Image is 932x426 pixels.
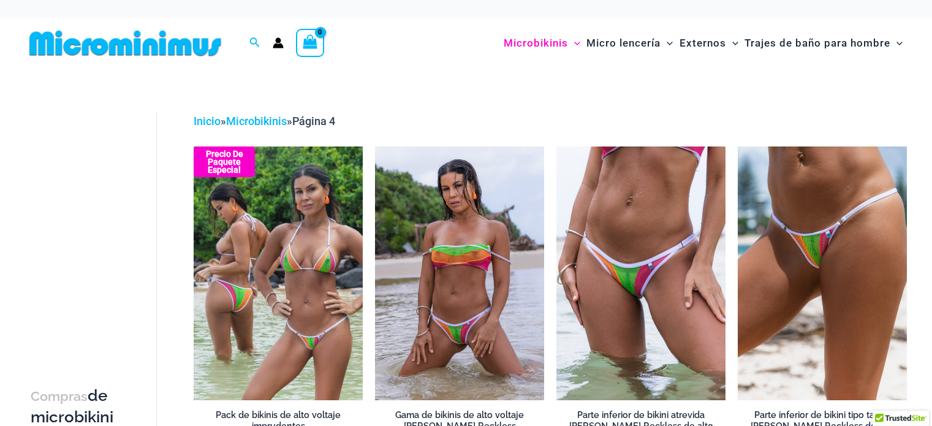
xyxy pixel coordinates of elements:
[226,115,287,127] a: Microbikinis
[499,23,907,64] nav: Navegación del sitio
[501,25,583,62] a: MicrobikinisAlternar menúAlternar menú
[738,146,907,400] a: Tanga de malla temeraria de alto voltaje 466 01Top corto de malla Reckless de alto voltaje 3480, ...
[206,149,243,175] font: Precio de paquete especial
[221,115,226,127] font: »
[738,146,907,400] img: Tanga de malla temeraria de alto voltaje 466 01
[292,115,335,127] font: Página 4
[586,37,661,49] font: Micro lencería
[726,28,738,59] span: Alternar menú
[680,37,726,49] font: Externos
[890,28,903,59] span: Alternar menú
[741,25,906,62] a: Trajes de baño para hombreAlternar menúAlternar menú
[194,146,363,400] img: Pack de bikini de malla de alto voltaje Reckless
[194,115,221,127] a: Inicio
[375,146,544,400] a: Top corto de malla temeraria de alto voltaje 3480 296 Cheeky 06Top corto de malla Reckless de alt...
[194,146,363,400] a: Pack de bikini de malla de alto voltaje Reckless Tanga Reckless Mesh High Voltage 306 Tri Top 466...
[25,29,226,57] img: MM SHOP LOGO PLANO
[744,37,890,49] font: Trajes de baño para hombre
[296,29,324,57] a: Ver carrito de compras, vacío
[661,28,673,59] span: Alternar menú
[583,25,676,62] a: Micro lenceríaAlternar menúAlternar menú
[273,37,284,48] a: Enlace del icono de la cuenta
[504,37,568,49] font: Microbikinis
[287,115,292,127] font: »
[568,28,580,59] span: Alternar menú
[556,146,726,400] a: Malla imprudente de alto voltaje 296 Cheeky 01Top corto de malla temeraria de alto voltaje 3480 2...
[31,102,141,348] iframe: TrustedSite Certified
[676,25,741,62] a: ExternosAlternar menúAlternar menú
[31,389,88,404] font: Compras
[556,146,726,400] img: Malla imprudente de alto voltaje 296 Cheeky 01
[249,36,260,51] a: Enlace del icono de búsqueda
[375,146,544,400] img: Top corto de malla temeraria de alto voltaje 3480 296 Cheeky 06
